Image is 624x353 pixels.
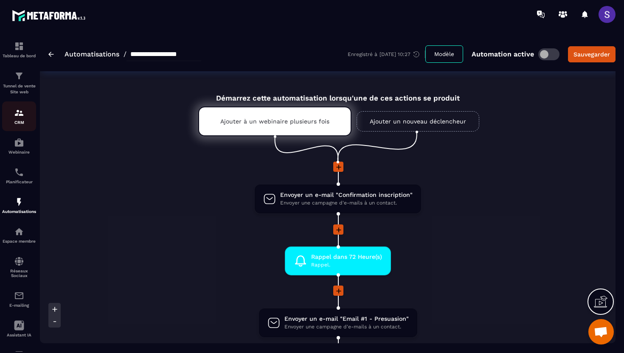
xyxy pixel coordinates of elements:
a: Automatisations [65,50,119,58]
img: social-network [14,256,24,266]
img: automations [14,227,24,237]
img: logo [12,8,88,23]
span: Envoyer un e-mail "Email #1 - Presuasion" [284,315,409,323]
span: Rappel dans 72 Heure(s) [311,253,382,261]
img: email [14,291,24,301]
a: Assistant IA [2,314,36,344]
span: Envoyer un e-mail "Confirmation inscription" [280,191,413,199]
p: Assistant IA [2,333,36,337]
span: Envoyer une campagne d'e-mails à un contact. [280,199,413,207]
p: Automatisations [2,209,36,214]
img: formation [14,71,24,81]
p: Espace membre [2,239,36,244]
div: Démarrez cette automatisation lorsqu'une de ces actions se produit [177,84,499,102]
span: Envoyer une campagne d'e-mails à un contact. [284,323,409,331]
p: Automation active [472,50,534,58]
a: automationsautomationsEspace membre [2,220,36,250]
div: Ouvrir le chat [588,319,614,345]
p: Tunnel de vente Site web [2,83,36,95]
div: Sauvegarder [573,50,610,59]
a: formationformationCRM [2,101,36,131]
a: social-networksocial-networkRéseaux Sociaux [2,250,36,284]
p: CRM [2,120,36,125]
span: Rappel. [311,261,382,269]
img: formation [14,108,24,118]
a: formationformationTunnel de vente Site web [2,64,36,101]
img: automations [14,197,24,207]
p: E-mailing [2,303,36,308]
img: formation [14,41,24,51]
div: Enregistré à [348,50,425,58]
p: Webinaire [2,150,36,154]
button: Modèle [425,45,463,63]
p: Tableau de bord [2,53,36,58]
a: formationformationTableau de bord [2,35,36,64]
a: automationsautomationsWebinaire [2,131,36,161]
button: Sauvegarder [568,46,616,62]
p: [DATE] 10:27 [379,51,410,57]
a: emailemailE-mailing [2,284,36,314]
p: Ajouter à un webinaire plusieurs fois [220,118,329,125]
a: schedulerschedulerPlanificateur [2,161,36,191]
img: automations [14,137,24,148]
p: Planificateur [2,179,36,184]
a: automationsautomationsAutomatisations [2,191,36,220]
span: / [124,50,126,58]
img: scheduler [14,167,24,177]
img: arrow [48,52,54,57]
p: Réseaux Sociaux [2,269,36,278]
a: Ajouter un nouveau déclencheur [357,111,479,132]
